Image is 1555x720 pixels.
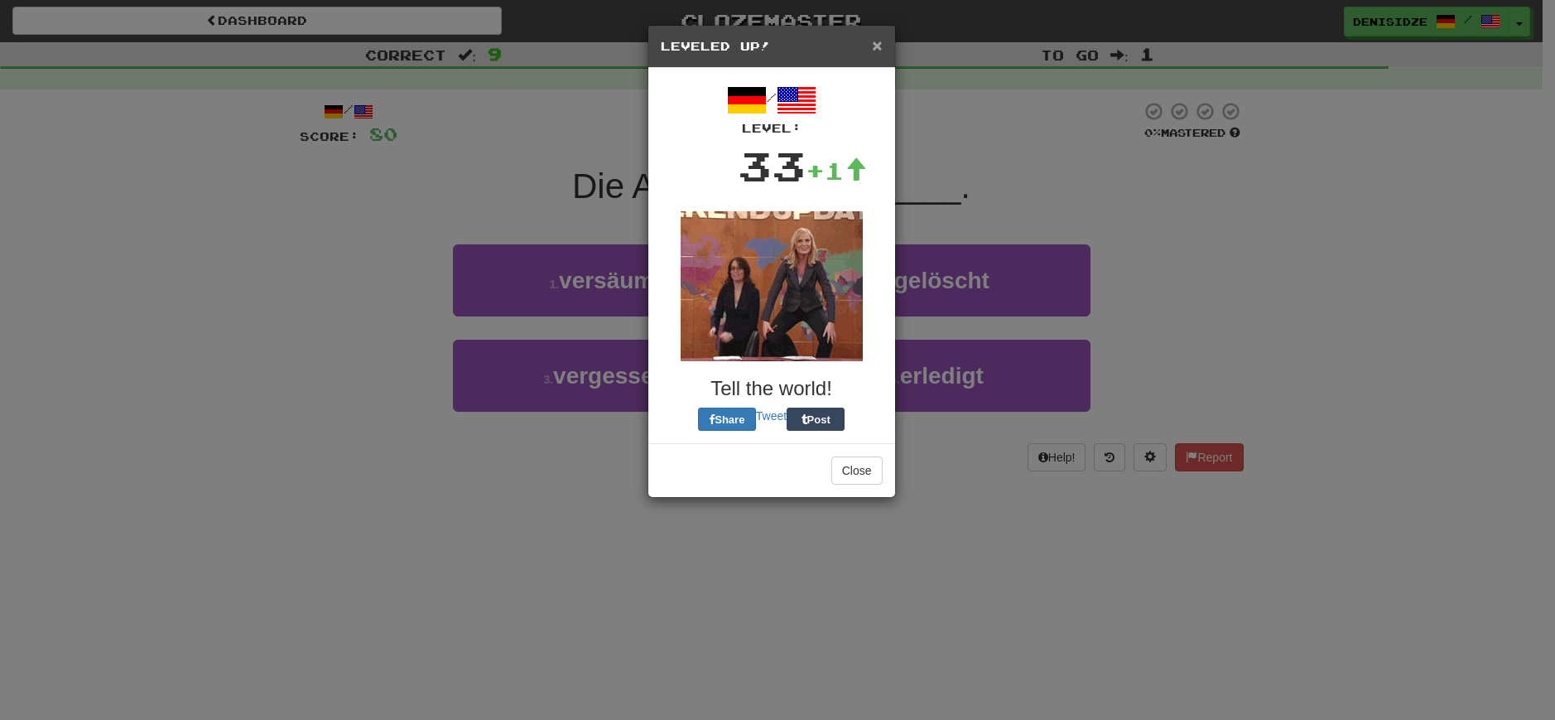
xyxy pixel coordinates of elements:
[698,408,756,431] button: Share
[738,137,806,195] div: 33
[872,36,882,54] button: Close
[661,120,883,137] div: Level:
[756,409,787,423] a: Tweet
[661,80,883,137] div: /
[787,408,845,431] button: Post
[681,211,863,361] img: tina-fey-e26f0ac03c4892f6ddeb7d1003ac1ab6e81ce7d97c2ff70d0ee9401e69e3face.gif
[872,36,882,55] span: ×
[661,38,883,55] h5: Leveled Up!
[661,378,883,399] h3: Tell the world!
[806,154,867,187] div: +1
[831,457,883,485] button: Close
